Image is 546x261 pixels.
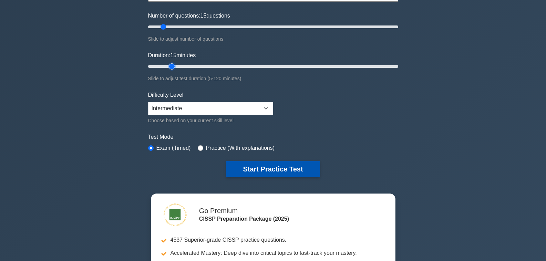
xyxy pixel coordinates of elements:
[206,144,275,152] label: Practice (With explanations)
[148,12,230,20] label: Number of questions: questions
[156,144,191,152] label: Exam (Timed)
[148,51,196,60] label: Duration: minutes
[148,91,184,99] label: Difficulty Level
[200,13,207,19] span: 15
[226,161,319,177] button: Start Practice Test
[148,133,398,141] label: Test Mode
[148,116,273,125] div: Choose based on your current skill level
[148,35,398,43] div: Slide to adjust number of questions
[170,52,176,58] span: 15
[148,74,398,83] div: Slide to adjust test duration (5-120 minutes)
